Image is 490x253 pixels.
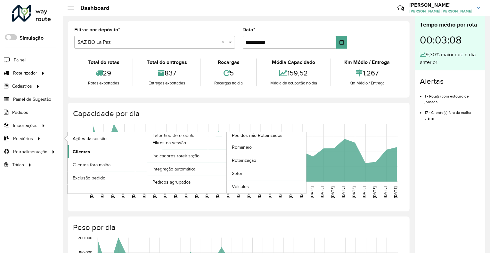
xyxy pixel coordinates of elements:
span: Retroalimentação [13,148,47,155]
a: Clientes fora malha [68,158,147,171]
text: [DATE] [289,186,293,198]
span: Veículos [232,183,249,190]
span: Fator tipo de produto [152,132,195,139]
text: [DATE] [247,186,251,198]
div: 00:03:08 [420,29,480,51]
a: Filtros da sessão [147,137,227,149]
h4: Alertas [420,77,480,86]
li: 17 - Cliente(s) fora da malha viária [425,105,480,121]
label: Simulação [20,34,44,42]
span: Cadastros [12,83,32,90]
h4: Capacidade por dia [73,109,403,118]
div: Total de entregas [135,59,199,66]
text: [DATE] [194,186,199,198]
text: [DATE] [372,186,377,198]
text: [DATE] [299,186,303,198]
span: Clientes [73,148,90,155]
text: [DATE] [320,186,324,198]
div: Rotas exportadas [76,80,131,86]
a: Integração automática [147,163,227,176]
div: Tempo médio por rota [420,20,480,29]
text: [DATE] [131,186,135,198]
div: Média Capacidade [258,59,329,66]
text: [DATE] [352,186,356,198]
span: Exclusão pedido [73,175,105,181]
button: Choose Date [336,36,347,49]
span: Pedidos [12,109,28,116]
text: [DATE] [268,186,272,198]
span: Importações [13,122,37,129]
span: Integração automática [152,166,196,172]
span: Ações da sessão [73,135,107,142]
span: Romaneio [232,144,252,151]
text: [DATE] [236,186,241,198]
span: Roteirizador [13,70,37,76]
text: [DATE] [341,186,345,198]
text: [DATE] [142,186,146,198]
text: [DATE] [205,186,209,198]
span: Roteirização [232,157,256,164]
span: Setor [232,170,242,177]
span: [PERSON_NAME] [PERSON_NAME] [409,8,472,14]
div: 5 [203,66,255,80]
text: [DATE] [362,186,366,198]
h3: [PERSON_NAME] [409,2,472,8]
span: Clear all [222,38,227,46]
a: Exclusão pedido [68,171,147,184]
div: 837 [135,66,199,80]
text: [DATE] [226,186,230,198]
a: Indicadores roteirização [147,150,227,162]
text: [DATE] [394,186,398,198]
h2: Dashboard [74,4,110,12]
text: [DATE] [331,186,335,198]
text: [DATE] [257,186,261,198]
a: Fator tipo de produto [68,132,227,193]
h4: Peso por dia [73,223,403,232]
a: Romaneio [227,141,306,154]
a: Pedidos agrupados [147,176,227,189]
div: 29 [76,66,131,80]
span: Indicadores roteirização [152,153,200,159]
text: [DATE] [215,186,219,198]
text: [DATE] [89,186,94,198]
div: Entregas exportadas [135,80,199,86]
a: Pedidos não Roteirizados [147,132,306,193]
a: Ações da sessão [68,132,147,145]
span: Relatórios [13,135,33,142]
a: Roteirização [227,154,306,167]
text: [DATE] [310,186,314,198]
span: Clientes fora malha [73,162,110,168]
span: Pedidos agrupados [152,179,191,186]
div: Média de ocupação no dia [258,80,329,86]
text: [DATE] [121,186,125,198]
text: [DATE] [173,186,177,198]
label: Filtrar por depósito [74,26,120,34]
label: Data [243,26,256,34]
a: Veículos [227,180,306,193]
text: 200,000 [78,236,92,240]
text: [DATE] [184,186,188,198]
span: Painel de Sugestão [13,96,51,103]
span: Pedidos não Roteirizados [232,132,282,139]
div: Recargas [203,59,255,66]
text: [DATE] [383,186,387,198]
text: [DATE] [100,186,104,198]
span: Tático [12,162,24,168]
text: [DATE] [110,186,115,198]
div: Km Médio / Entrega [333,59,402,66]
div: 9,30% maior que o dia anterior [420,51,480,66]
div: Recargas no dia [203,80,255,86]
a: Clientes [68,145,147,158]
div: 1,267 [333,66,402,80]
text: [DATE] [278,186,282,198]
div: Km Médio / Entrega [333,80,402,86]
span: Painel [14,57,26,63]
li: 1 - Rota(s) com estouro de jornada [425,89,480,105]
div: 159,52 [258,66,329,80]
a: Contato Rápido [394,1,408,15]
text: [DATE] [152,186,157,198]
a: Setor [227,167,306,180]
text: [DATE] [163,186,167,198]
span: Filtros da sessão [152,139,186,146]
div: Total de rotas [76,59,131,66]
